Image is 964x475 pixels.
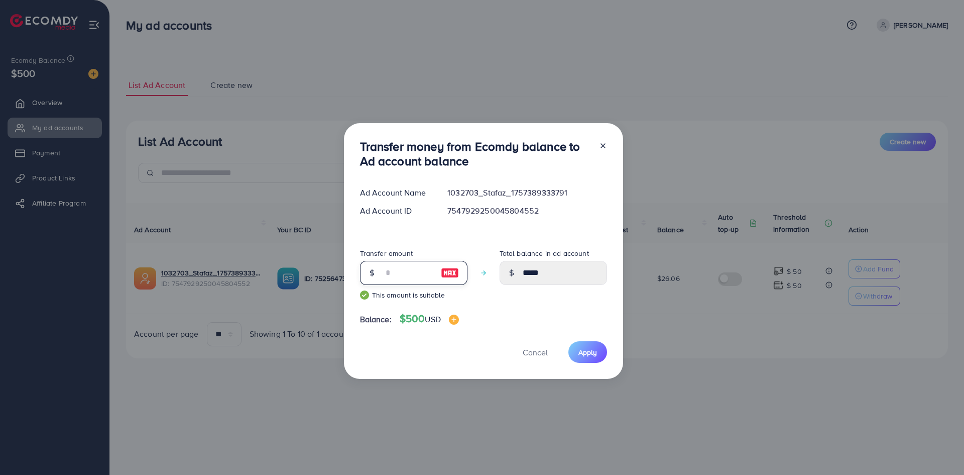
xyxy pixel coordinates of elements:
label: Total balance in ad account [500,248,589,258]
h4: $500 [400,313,459,325]
iframe: Chat [921,430,956,467]
div: Ad Account Name [352,187,440,199]
div: Ad Account ID [352,205,440,217]
div: 1032703_Stafaz_1757389333791 [439,187,615,199]
h3: Transfer money from Ecomdy balance to Ad account balance [360,139,591,168]
small: This amount is suitable [360,290,467,300]
button: Cancel [510,341,560,363]
span: Apply [578,347,597,357]
span: USD [425,314,440,325]
img: image [441,267,459,279]
div: 7547929250045804552 [439,205,615,217]
span: Cancel [523,347,548,358]
button: Apply [568,341,607,363]
span: Balance: [360,314,392,325]
label: Transfer amount [360,248,413,258]
img: image [449,315,459,325]
img: guide [360,291,369,300]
